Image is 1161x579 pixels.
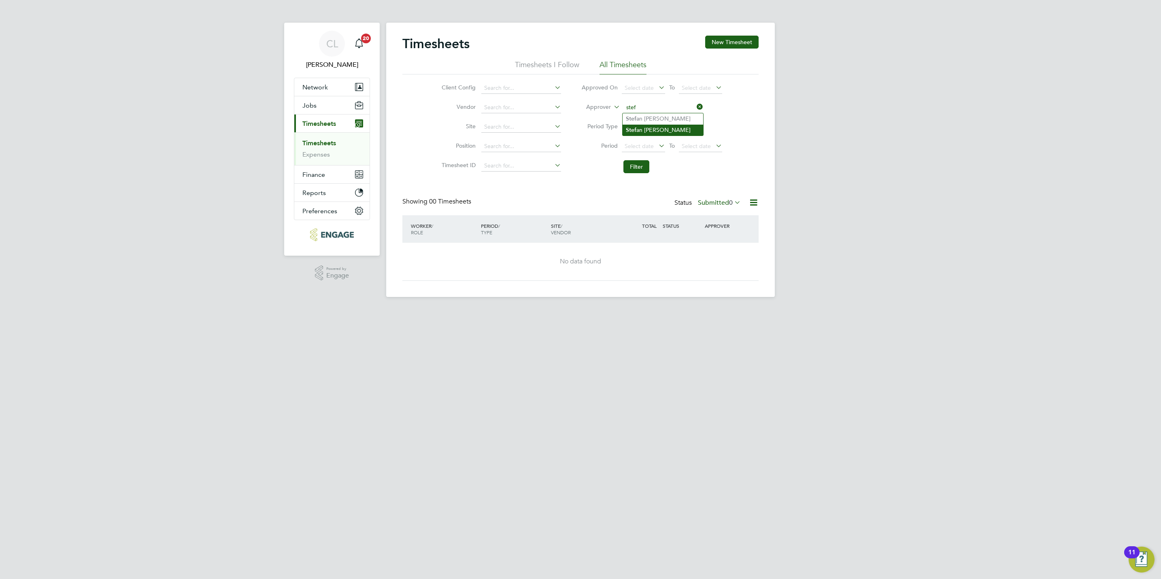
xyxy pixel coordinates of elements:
[549,218,619,240] div: SITE
[310,228,353,241] img: protechltd-logo-retina.png
[1129,547,1155,573] button: Open Resource Center, 11 new notifications
[302,139,336,147] a: Timesheets
[729,199,733,207] span: 0
[294,202,370,220] button: Preferences
[294,228,370,241] a: Go to home page
[302,102,317,109] span: Jobs
[294,184,370,201] button: Reports
[481,229,492,235] span: TYPE
[326,38,338,49] span: CL
[432,223,433,229] span: /
[351,31,367,57] a: 20
[481,121,561,133] input: Search for...
[561,223,562,229] span: /
[674,197,742,209] div: Status
[667,82,677,93] span: To
[623,125,703,136] li: an [PERSON_NAME]
[361,34,371,43] span: 20
[302,120,336,127] span: Timesheets
[481,83,561,94] input: Search for...
[600,60,646,74] li: All Timesheets
[1128,552,1135,563] div: 11
[515,60,579,74] li: Timesheets I Follow
[439,103,476,110] label: Vendor
[402,36,470,52] h2: Timesheets
[410,257,751,266] div: No data found
[626,127,636,134] b: Stef
[481,160,561,172] input: Search for...
[294,115,370,132] button: Timesheets
[481,102,561,113] input: Search for...
[294,132,370,165] div: Timesheets
[581,84,618,91] label: Approved On
[623,113,703,124] li: an [PERSON_NAME]
[439,161,476,169] label: Timesheet ID
[294,78,370,96] button: Network
[642,223,657,229] span: TOTAL
[409,218,479,240] div: WORKER
[302,171,325,178] span: Finance
[498,223,500,229] span: /
[302,151,330,158] a: Expenses
[411,229,423,235] span: ROLE
[326,265,349,272] span: Powered by
[294,96,370,114] button: Jobs
[551,229,571,235] span: VENDOR
[581,123,618,130] label: Period Type
[623,160,649,173] button: Filter
[326,272,349,279] span: Engage
[481,141,561,152] input: Search for...
[439,123,476,130] label: Site
[705,36,759,49] button: New Timesheet
[661,218,703,233] div: STATUS
[315,265,349,281] a: Powered byEngage
[682,142,711,150] span: Select date
[439,142,476,149] label: Position
[302,189,326,197] span: Reports
[625,84,654,91] span: Select date
[682,84,711,91] span: Select date
[302,83,328,91] span: Network
[479,218,549,240] div: PERIOD
[703,218,745,233] div: APPROVER
[439,84,476,91] label: Client Config
[626,115,636,122] b: Stef
[698,199,741,207] label: Submitted
[302,207,337,215] span: Preferences
[284,23,380,256] nav: Main navigation
[294,31,370,70] a: CL[PERSON_NAME]
[625,142,654,150] span: Select date
[294,165,370,183] button: Finance
[402,197,473,206] div: Showing
[294,60,370,70] span: Chloe Lyons
[581,142,618,149] label: Period
[429,197,471,206] span: 00 Timesheets
[667,140,677,151] span: To
[623,102,703,113] input: Search for...
[574,103,611,111] label: Approver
